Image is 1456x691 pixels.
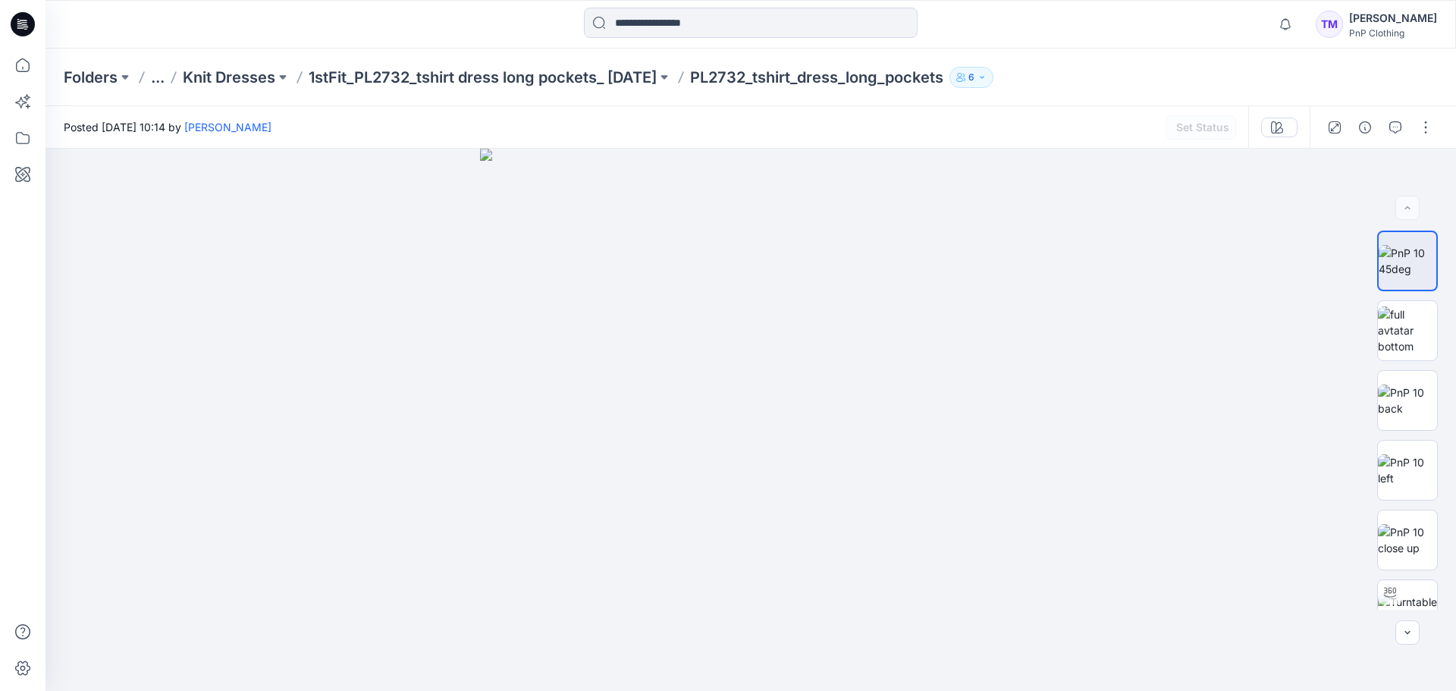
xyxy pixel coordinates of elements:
div: PnP Clothing [1349,27,1437,39]
div: TM [1316,11,1343,38]
button: ... [151,67,165,88]
a: Knit Dresses [183,67,275,88]
button: Details [1353,115,1377,140]
a: Folders [64,67,118,88]
p: 6 [968,69,974,86]
p: PL2732_tshirt_dress_long_pockets [690,67,943,88]
img: PnP 10 close up [1378,524,1437,556]
img: PnP 10 left [1378,454,1437,486]
img: full avtatar bottom [1378,306,1437,354]
button: 6 [949,67,993,88]
a: 1stFit_PL2732_tshirt dress long pockets_ [DATE] [309,67,657,88]
a: [PERSON_NAME] [184,121,271,133]
img: PnP 10 back [1378,385,1437,416]
div: [PERSON_NAME] [1349,9,1437,27]
img: eyJhbGciOiJIUzI1NiIsImtpZCI6IjAiLCJzbHQiOiJzZXMiLCJ0eXAiOiJKV1QifQ.eyJkYXRhIjp7InR5cGUiOiJzdG9yYW... [480,149,1022,691]
img: Turntable Preset [1378,594,1437,626]
span: Posted [DATE] 10:14 by [64,119,271,135]
img: PnP 10 45deg [1379,245,1436,277]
